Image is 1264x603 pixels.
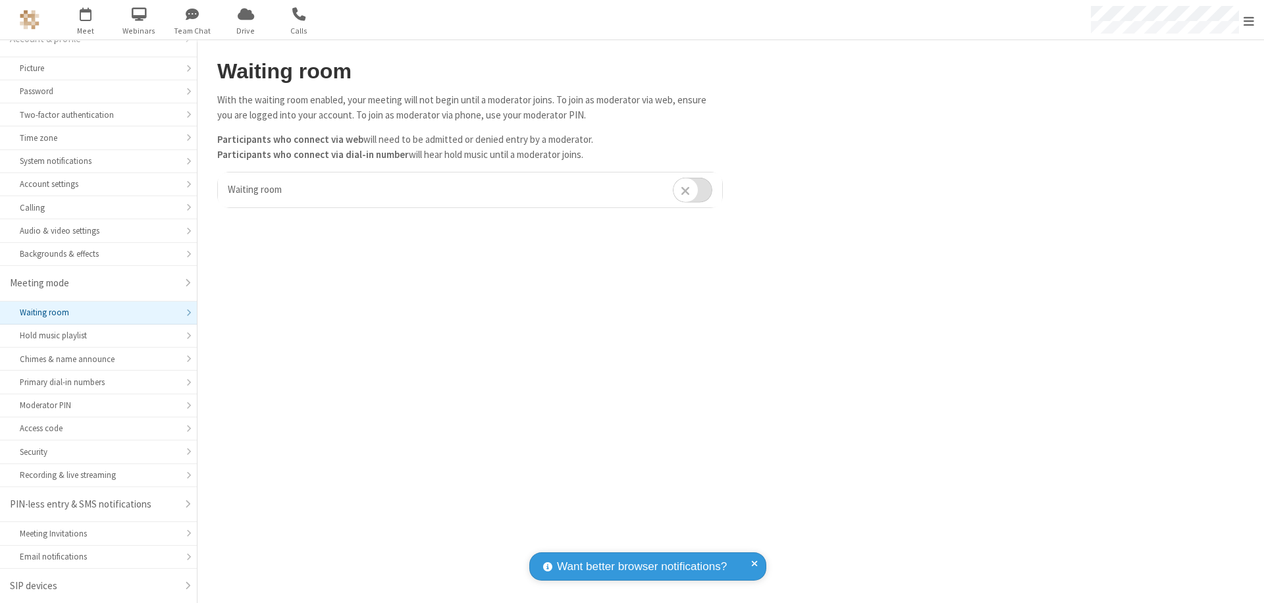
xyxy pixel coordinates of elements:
div: Moderator PIN [20,399,177,411]
span: Meet [61,25,111,37]
div: Chimes & name announce [20,353,177,365]
span: Webinars [115,25,164,37]
div: Meeting mode [10,276,177,291]
div: Waiting room [20,306,177,319]
span: Drive [221,25,271,37]
b: Participants who connect via web [217,133,363,145]
img: QA Selenium DO NOT DELETE OR CHANGE [20,10,39,30]
div: System notifications [20,155,177,167]
span: Waiting room [228,183,282,196]
div: Email notifications [20,550,177,563]
div: Meeting Invitations [20,527,177,540]
div: Recording & live streaming [20,469,177,481]
span: Want better browser notifications? [557,558,727,575]
div: Audio & video settings [20,224,177,237]
p: With the waiting room enabled, your meeting will not begin until a moderator joins. To join as mo... [217,93,723,122]
b: Participants who connect via dial-in number [217,148,409,161]
div: SIP devices [10,579,177,594]
span: Calls [275,25,324,37]
div: Two-factor authentication [20,109,177,121]
div: Access code [20,422,177,434]
div: Hold music playlist [20,329,177,342]
div: Account settings [20,178,177,190]
div: PIN-less entry & SMS notifications [10,497,177,512]
div: Password [20,85,177,97]
span: Team Chat [168,25,217,37]
div: Primary dial-in numbers [20,376,177,388]
p: will need to be admitted or denied entry by a moderator. will hear hold music until a moderator j... [217,132,723,162]
div: Calling [20,201,177,214]
h2: Waiting room [217,60,723,83]
div: Backgrounds & effects [20,248,177,260]
div: Picture [20,62,177,74]
div: Time zone [20,132,177,144]
div: Security [20,446,177,458]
